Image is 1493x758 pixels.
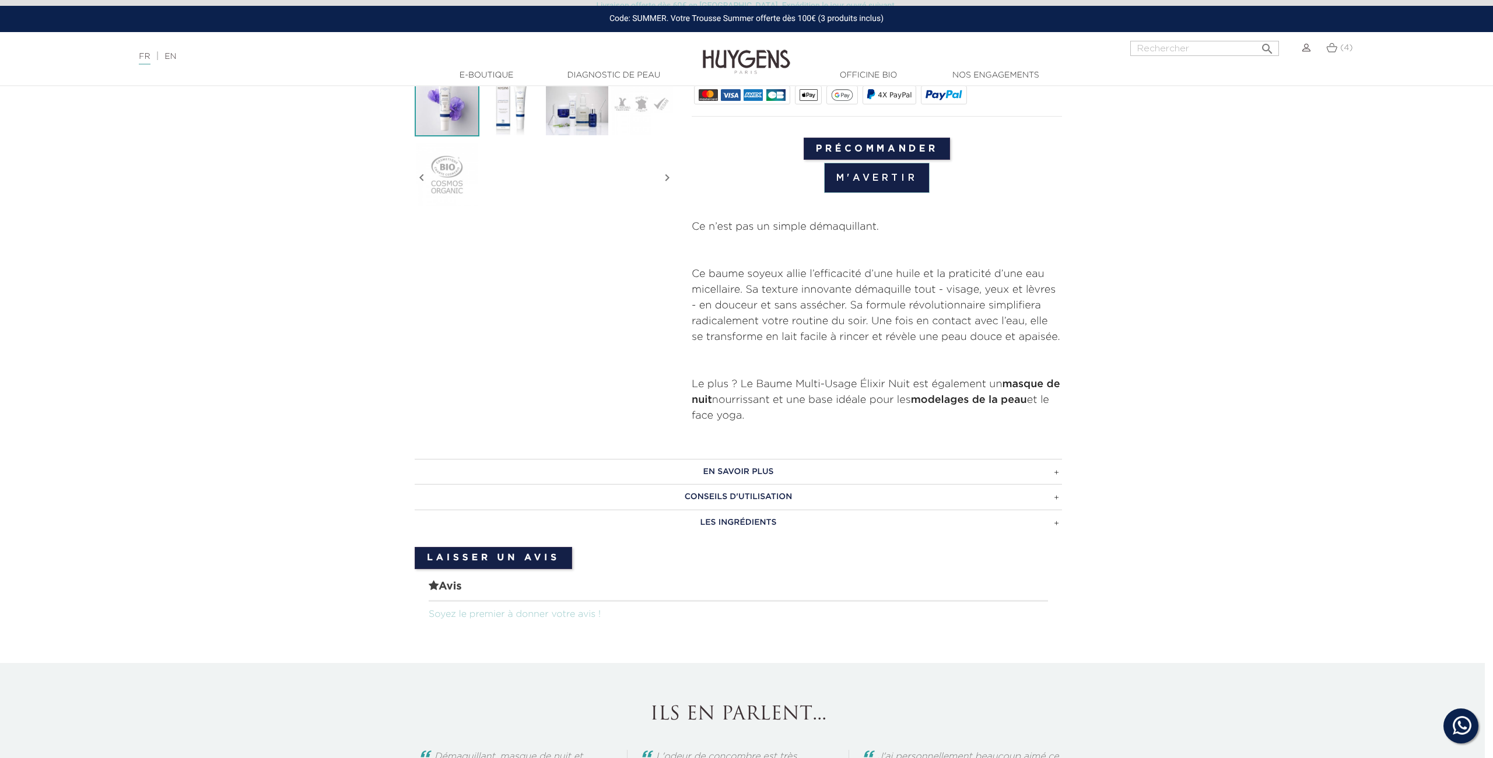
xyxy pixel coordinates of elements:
a: CONSEILS D'UTILISATION [415,484,1062,510]
img: CB_NATIONALE [766,89,786,101]
img: google_pay [831,89,853,101]
a: Diagnostic de peau [555,69,672,82]
p: Ce n’est pas un simple démaquillant. [692,219,1062,235]
strong: masque de nuit [692,379,1060,405]
input: Rechercher [1130,41,1279,56]
a: Officine Bio [810,69,927,82]
a: EN [164,52,176,61]
button:  [1257,37,1278,53]
a: Laisser un avis [415,547,572,569]
div: | [133,50,613,64]
a: FR [139,52,150,65]
img: VISA [721,89,740,101]
i:  [660,149,674,207]
a: E-Boutique [428,69,545,82]
h2: Ils en parlent... [415,704,1062,726]
p: Le plus ? Le Baume Multi-Usage Élixir Nuit est également un nourrissant et une base idéale pour l... [692,377,1062,424]
img: MASTERCARD [699,89,718,101]
a: LES INGRÉDIENTS [415,510,1062,535]
input: M'avertir [824,163,930,193]
a: Soyez le premier à donner votre avis ! [429,610,601,619]
input: Précommander [804,138,951,160]
p: Ce baume soyeux allie l’efficacité d’une huile et la praticité d’une eau micellaire. Sa texture i... [692,266,1062,345]
img: AMEX [744,89,763,101]
i:  [1260,38,1274,52]
a: (4) [1326,43,1352,52]
img: Huygens [703,31,790,76]
span: (4) [1340,44,1352,52]
a: EN SAVOIR PLUS [415,459,1062,485]
img: apple_pay [800,89,818,101]
i:  [415,149,429,207]
strong: modelages de la peau [911,395,1027,405]
a: Nos engagements [937,69,1054,82]
span: Avis [429,578,1048,602]
span: 4X PayPal [878,91,912,99]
